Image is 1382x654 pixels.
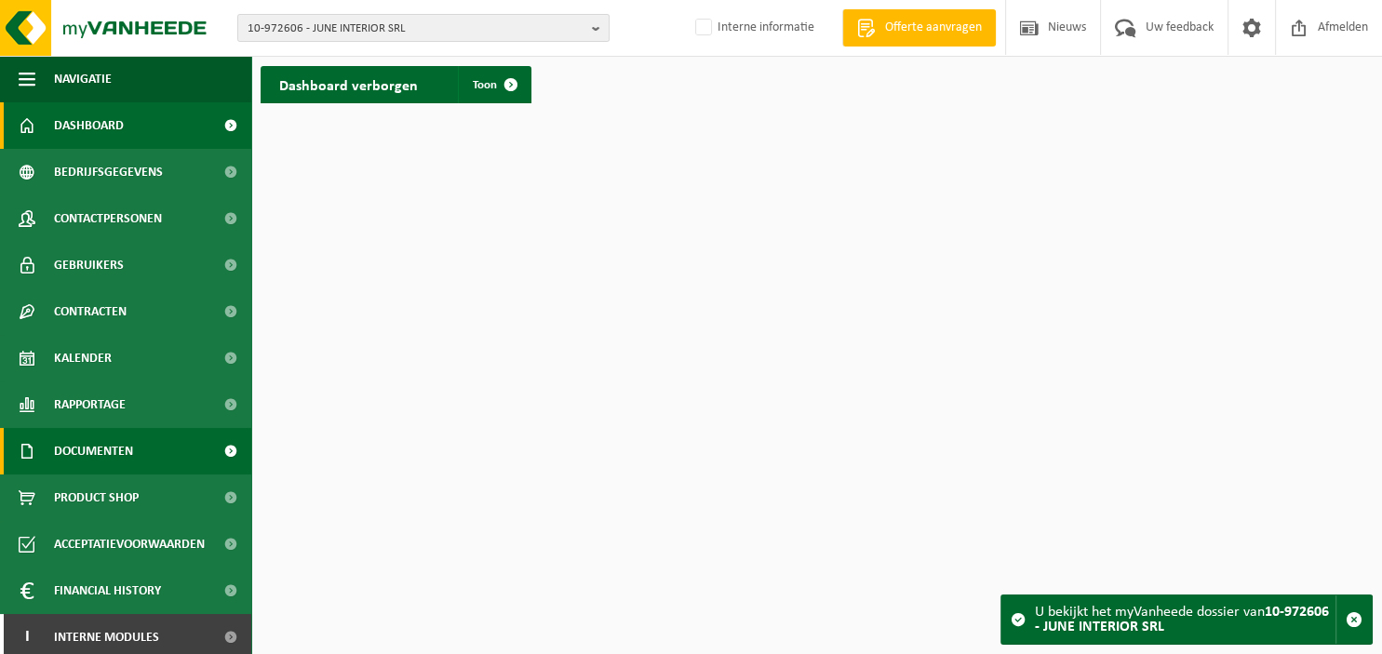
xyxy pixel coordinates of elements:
[54,428,133,474] span: Documenten
[237,14,610,42] button: 10-972606 - JUNE INTERIOR SRL
[54,149,163,195] span: Bedrijfsgegevens
[691,14,814,42] label: Interne informatie
[261,66,436,102] h2: Dashboard verborgen
[458,66,530,103] a: Toon
[880,19,986,37] span: Offerte aanvragen
[54,381,126,428] span: Rapportage
[1035,595,1335,644] div: U bekijkt het myVanheede dossier van
[54,102,124,149] span: Dashboard
[248,15,584,43] span: 10-972606 - JUNE INTERIOR SRL
[54,288,127,335] span: Contracten
[54,242,124,288] span: Gebruikers
[54,56,112,102] span: Navigatie
[54,567,161,614] span: Financial History
[54,195,162,242] span: Contactpersonen
[54,521,205,567] span: Acceptatievoorwaarden
[1035,605,1329,634] strong: 10-972606 - JUNE INTERIOR SRL
[54,335,112,381] span: Kalender
[842,9,996,47] a: Offerte aanvragen
[473,79,497,91] span: Toon
[54,474,139,521] span: Product Shop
